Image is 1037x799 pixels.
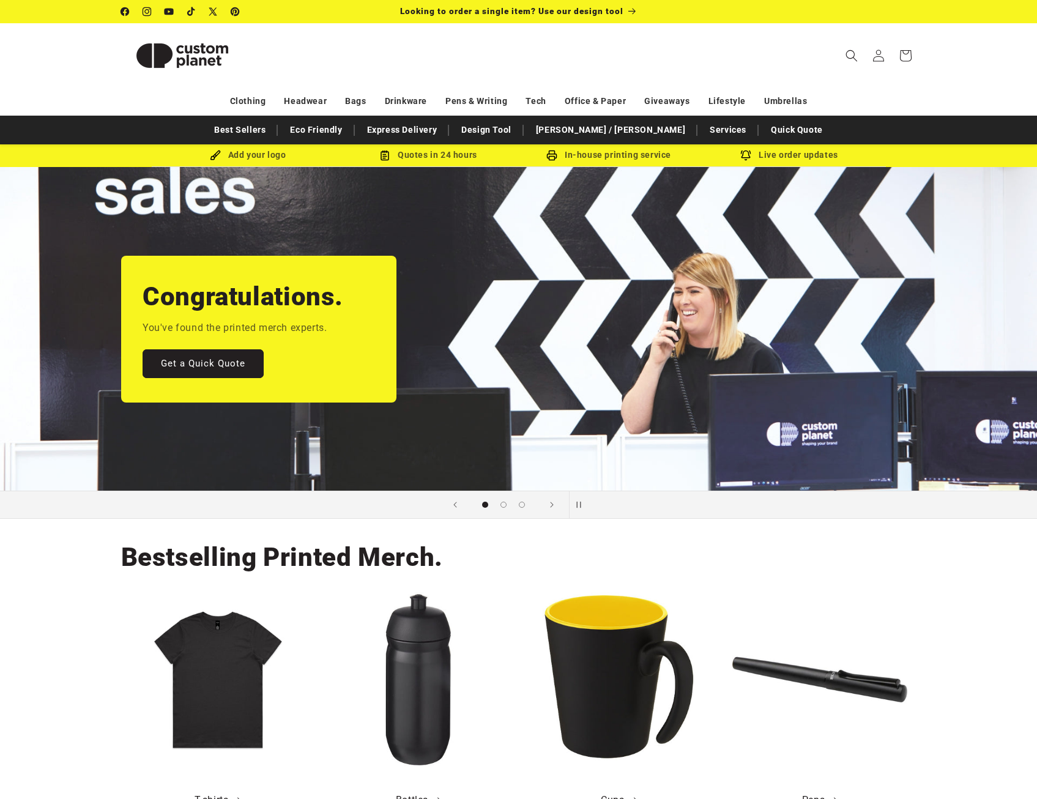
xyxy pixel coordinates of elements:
[442,491,469,518] button: Previous slide
[158,147,338,163] div: Add your logo
[644,91,689,112] a: Giveaways
[284,119,348,141] a: Eco Friendly
[538,491,565,518] button: Next slide
[526,91,546,112] a: Tech
[210,150,221,161] img: Brush Icon
[513,496,531,514] button: Load slide 3 of 3
[838,42,865,69] summary: Search
[455,119,518,141] a: Design Tool
[565,91,626,112] a: Office & Paper
[740,150,751,161] img: Order updates
[143,319,327,337] p: You've found the printed merch experts.
[764,91,807,112] a: Umbrellas
[494,496,513,514] button: Load slide 2 of 3
[546,150,557,161] img: In-house printing
[284,91,327,112] a: Headwear
[400,6,623,16] span: Looking to order a single item? Use our design tool
[699,147,880,163] div: Live order updates
[121,28,243,83] img: Custom Planet
[385,91,427,112] a: Drinkware
[143,280,343,313] h2: Congratulations.
[704,119,753,141] a: Services
[519,147,699,163] div: In-house printing service
[143,349,264,377] a: Get a Quick Quote
[476,496,494,514] button: Load slide 1 of 3
[708,91,746,112] a: Lifestyle
[532,592,707,767] img: Oli 360 ml ceramic mug with handle
[331,592,506,767] img: HydroFlex™ 500 ml squeezy sport bottle
[116,23,248,87] a: Custom Planet
[121,541,443,574] h2: Bestselling Printed Merch.
[345,91,366,112] a: Bags
[208,119,272,141] a: Best Sellers
[445,91,507,112] a: Pens & Writing
[569,491,596,518] button: Pause slideshow
[338,147,519,163] div: Quotes in 24 hours
[530,119,691,141] a: [PERSON_NAME] / [PERSON_NAME]
[379,150,390,161] img: Order Updates Icon
[230,91,266,112] a: Clothing
[361,119,444,141] a: Express Delivery
[765,119,829,141] a: Quick Quote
